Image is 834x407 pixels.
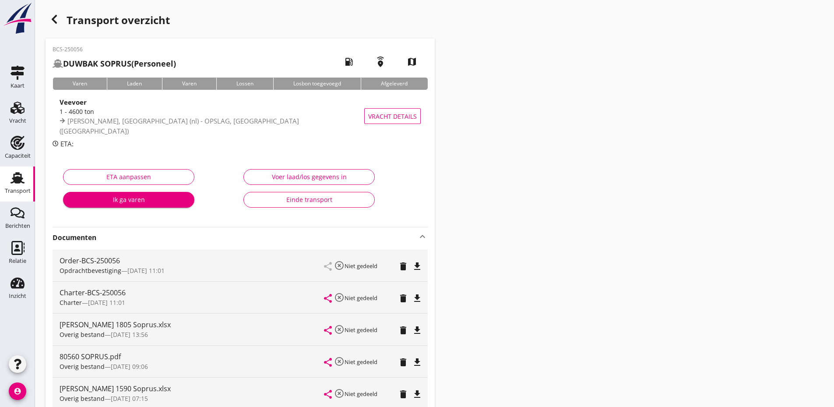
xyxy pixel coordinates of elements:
span: Charter [60,298,82,307]
div: ETA aanpassen [70,172,187,181]
strong: DUWBAK SOPRUS [63,58,131,69]
div: Relatie [9,258,26,264]
div: [PERSON_NAME] 1805 Soprus.xlsx [60,319,324,330]
div: — [60,362,324,371]
div: — [60,266,324,275]
button: Einde transport [243,192,375,208]
div: Varen [162,78,216,90]
span: Opdrachtbevestiging [60,266,121,275]
button: Ik ga varen [63,192,194,208]
i: delete [398,357,408,368]
i: highlight_off [334,388,345,399]
i: local_gas_station [337,50,361,74]
small: Niet gedeeld [345,326,377,334]
strong: Documenten [53,233,417,243]
i: share [323,325,333,336]
div: Ik ga varen [70,195,187,204]
i: keyboard_arrow_up [417,231,428,242]
span: Overig bestand [60,394,105,403]
small: Niet gedeeld [345,390,377,398]
span: [DATE] 09:06 [111,362,148,371]
span: [DATE] 13:56 [111,330,148,339]
small: Niet gedeeld [345,294,377,302]
i: file_download [412,389,422,400]
div: Capaciteit [5,153,31,159]
div: Charter-BCS-250056 [60,287,324,298]
i: delete [398,293,408,304]
p: BCS-250056 [53,46,176,53]
strong: Veevoer [60,98,87,106]
div: [PERSON_NAME] 1590 Soprus.xlsx [60,383,324,394]
i: highlight_off [334,260,345,271]
button: Vracht details [364,108,421,124]
small: Niet gedeeld [345,262,377,270]
a: Veevoer1 - 4600 ton[PERSON_NAME], [GEOGRAPHIC_DATA] (nl) - OPSLAG, [GEOGRAPHIC_DATA] ([GEOGRAPHIC... [53,97,428,135]
span: [DATE] 07:15 [111,394,148,403]
i: highlight_off [334,292,345,303]
div: Voer laad/los gegevens in [251,172,367,181]
h2: (Personeel) [53,58,176,70]
button: Voer laad/los gegevens in [243,169,375,185]
i: map [400,50,424,74]
span: [DATE] 11:01 [127,266,165,275]
div: Losbon toegevoegd [273,78,361,90]
i: highlight_off [334,324,345,335]
div: Afgeleverd [361,78,427,90]
i: highlight_off [334,356,345,367]
i: file_download [412,293,422,304]
i: share [323,357,333,368]
span: Overig bestand [60,362,105,371]
div: Einde transport [251,195,367,204]
div: Berichten [5,223,30,229]
small: Niet gedeeld [345,358,377,366]
div: Vracht [9,118,26,124]
span: [PERSON_NAME], [GEOGRAPHIC_DATA] (nl) - OPSLAG, [GEOGRAPHIC_DATA] ([GEOGRAPHIC_DATA]) [60,117,299,135]
span: [DATE] 11:01 [88,298,125,307]
div: Transport [5,188,31,194]
span: Vracht details [368,112,417,121]
div: Lossen [216,78,273,90]
i: file_download [412,357,422,368]
i: delete [398,261,408,272]
div: Transport overzicht [46,11,435,32]
div: 80560 SOPRUS.pdf [60,351,324,362]
i: share [323,389,333,400]
i: file_download [412,261,422,272]
i: delete [398,325,408,336]
i: account_circle [9,382,26,400]
div: 1 - 4600 ton [60,107,365,116]
span: Overig bestand [60,330,105,339]
div: Order-BCS-250056 [60,255,324,266]
div: Kaart [11,83,25,88]
button: ETA aanpassen [63,169,194,185]
div: — [60,394,324,403]
img: logo-small.a267ee39.svg [2,2,33,35]
i: emergency_share [368,50,393,74]
div: Laden [107,78,162,90]
span: ETA: [60,139,74,148]
i: delete [398,389,408,400]
div: Varen [53,78,107,90]
div: — [60,298,324,307]
i: file_download [412,325,422,336]
div: Inzicht [9,293,26,299]
div: — [60,330,324,339]
i: share [323,293,333,304]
